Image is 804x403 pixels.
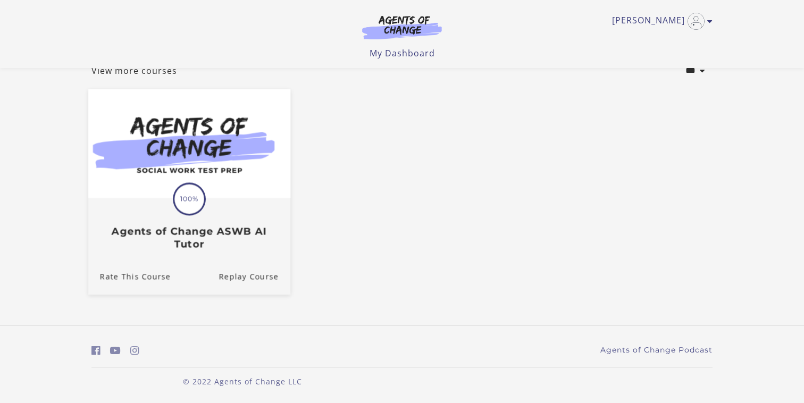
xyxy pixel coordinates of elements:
[370,47,435,59] a: My Dashboard
[219,259,290,295] a: Agents of Change ASWB AI Tutor: Resume Course
[100,225,279,250] h3: Agents of Change ASWB AI Tutor
[91,376,393,387] p: © 2022 Agents of Change LLC
[351,15,453,39] img: Agents of Change Logo
[130,343,139,358] a: https://www.instagram.com/agentsofchangeprep/ (Open in a new window)
[174,184,204,214] span: 100%
[91,343,100,358] a: https://www.facebook.com/groups/aswbtestprep (Open in a new window)
[600,345,713,356] a: Agents of Change Podcast
[130,346,139,356] i: https://www.instagram.com/agentsofchangeprep/ (Open in a new window)
[110,343,121,358] a: https://www.youtube.com/c/AgentsofChangeTestPrepbyMeaganMitchell (Open in a new window)
[91,346,100,356] i: https://www.facebook.com/groups/aswbtestprep (Open in a new window)
[110,346,121,356] i: https://www.youtube.com/c/AgentsofChangeTestPrepbyMeaganMitchell (Open in a new window)
[91,64,177,77] a: View more courses
[88,259,171,295] a: Agents of Change ASWB AI Tutor: Rate This Course
[612,13,707,30] a: Toggle menu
